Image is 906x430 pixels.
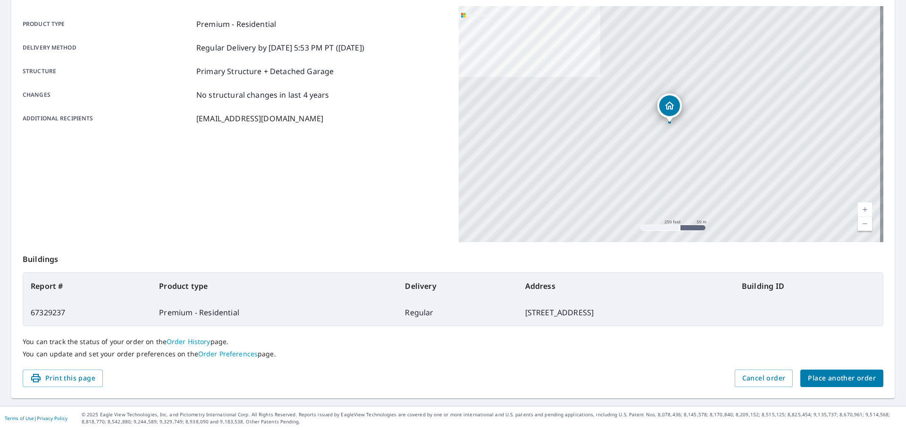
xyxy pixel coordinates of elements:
[397,273,517,299] th: Delivery
[23,18,193,30] p: Product type
[735,370,793,387] button: Cancel order
[23,350,883,358] p: You can update and set your order preferences on the page.
[196,42,364,53] p: Regular Delivery by [DATE] 5:53 PM PT ([DATE])
[742,372,786,384] span: Cancel order
[23,273,151,299] th: Report #
[196,113,323,124] p: [EMAIL_ADDRESS][DOMAIN_NAME]
[167,337,210,346] a: Order History
[23,370,103,387] button: Print this page
[198,349,258,358] a: Order Preferences
[151,273,397,299] th: Product type
[397,299,517,326] td: Regular
[800,370,883,387] button: Place another order
[858,217,872,231] a: Current Level 17, Zoom Out
[23,337,883,346] p: You can track the status of your order on the page.
[23,42,193,53] p: Delivery method
[858,202,872,217] a: Current Level 17, Zoom In
[37,415,67,422] a: Privacy Policy
[5,415,67,421] p: |
[23,242,883,272] p: Buildings
[196,89,329,101] p: No structural changes in last 4 years
[30,372,95,384] span: Print this page
[518,273,734,299] th: Address
[518,299,734,326] td: [STREET_ADDRESS]
[808,372,876,384] span: Place another order
[23,113,193,124] p: Additional recipients
[734,273,883,299] th: Building ID
[23,299,151,326] td: 67329237
[196,66,334,77] p: Primary Structure + Detached Garage
[82,411,901,425] p: © 2025 Eagle View Technologies, Inc. and Pictometry International Corp. All Rights Reserved. Repo...
[23,89,193,101] p: Changes
[196,18,276,30] p: Premium - Residential
[5,415,34,422] a: Terms of Use
[657,93,682,123] div: Dropped pin, building 1, Residential property, 12385 Dry Creek Rd Auburn, CA 95602
[151,299,397,326] td: Premium - Residential
[23,66,193,77] p: Structure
